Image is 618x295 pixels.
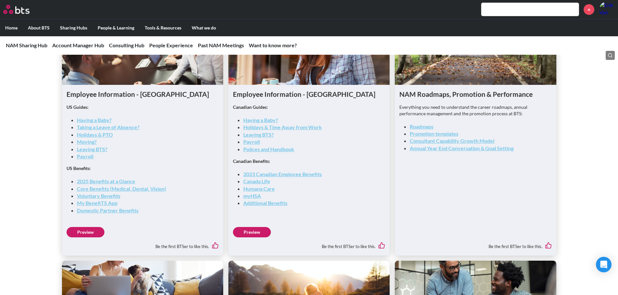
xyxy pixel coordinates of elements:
label: Sharing Hubs [55,19,92,36]
a: Polices and Handbook [243,146,294,152]
a: Profile [599,2,615,17]
a: Leaving BTS? [243,131,274,138]
img: Erik Van Elderen [599,2,615,17]
a: 2025 Benefits at a Glance [77,178,135,184]
a: + [584,4,594,15]
a: Taking a Leave of Absence? [77,124,139,130]
a: People Experience [149,42,193,48]
label: Tools & Resources [139,19,187,36]
strong: Canadian Guides: [233,104,268,110]
a: Holidays & PTO [77,131,113,138]
a: Core Benefits (Medical, Dental, Vision) [77,186,166,192]
a: Preview [233,227,271,237]
div: Be the first BTSer to like this. [399,237,551,251]
a: Consultant Capability Growth Model [410,138,494,144]
a: Payroll [77,153,93,159]
h1: Employee Information - [GEOGRAPHIC_DATA] [67,89,219,99]
a: Past NAM Meetings [198,42,244,48]
a: My BenefiTS App [77,200,117,206]
label: About BTS [23,19,55,36]
a: Leaving BTS? [77,146,107,152]
a: Consulting Hub [109,42,144,48]
a: Promotion templates [410,130,458,137]
a: Having a Baby? [77,117,112,123]
a: Annual Year End Conversation & Goal Setting [410,145,514,151]
strong: US Benefits: [67,165,91,171]
a: Holidays & Time Away from Work [243,124,322,130]
a: Having a Baby? [243,117,278,123]
a: Roadmaps [410,123,433,130]
a: Voluntary Benefits [77,193,120,199]
div: Open Intercom Messenger [596,257,612,272]
a: Payroll [243,139,260,145]
a: NAM Sharing Hub [6,42,47,48]
a: Account Manager Hub [52,42,104,48]
div: Be the first BTSer to like this. [67,237,219,251]
h1: NAM Roadmaps, Promotion & Performance [399,89,551,99]
a: Domestic Partner Benefits [77,207,139,213]
a: Canada Life [243,178,270,184]
a: Humana Care [243,186,275,192]
a: Want to know more? [249,42,297,48]
img: BTS Logo [3,5,30,14]
h1: Employee Information - [GEOGRAPHIC_DATA] [233,89,385,99]
a: Preview [67,227,104,237]
label: What we do [187,19,221,36]
a: Go home [3,5,42,14]
strong: US Guides: [67,104,89,110]
div: Be the first BTSer to like this. [233,237,385,251]
a: Additional Benefits [243,200,287,206]
strong: Canadian Benefits: [233,158,270,164]
a: myHSA [243,193,261,199]
p: Everything you need to understand the career roadmaps, annual performance management and the prom... [399,104,551,117]
label: People & Learning [92,19,139,36]
a: Moving? [77,139,97,145]
a: 2023 Canadian Employee Benefits [243,171,322,177]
